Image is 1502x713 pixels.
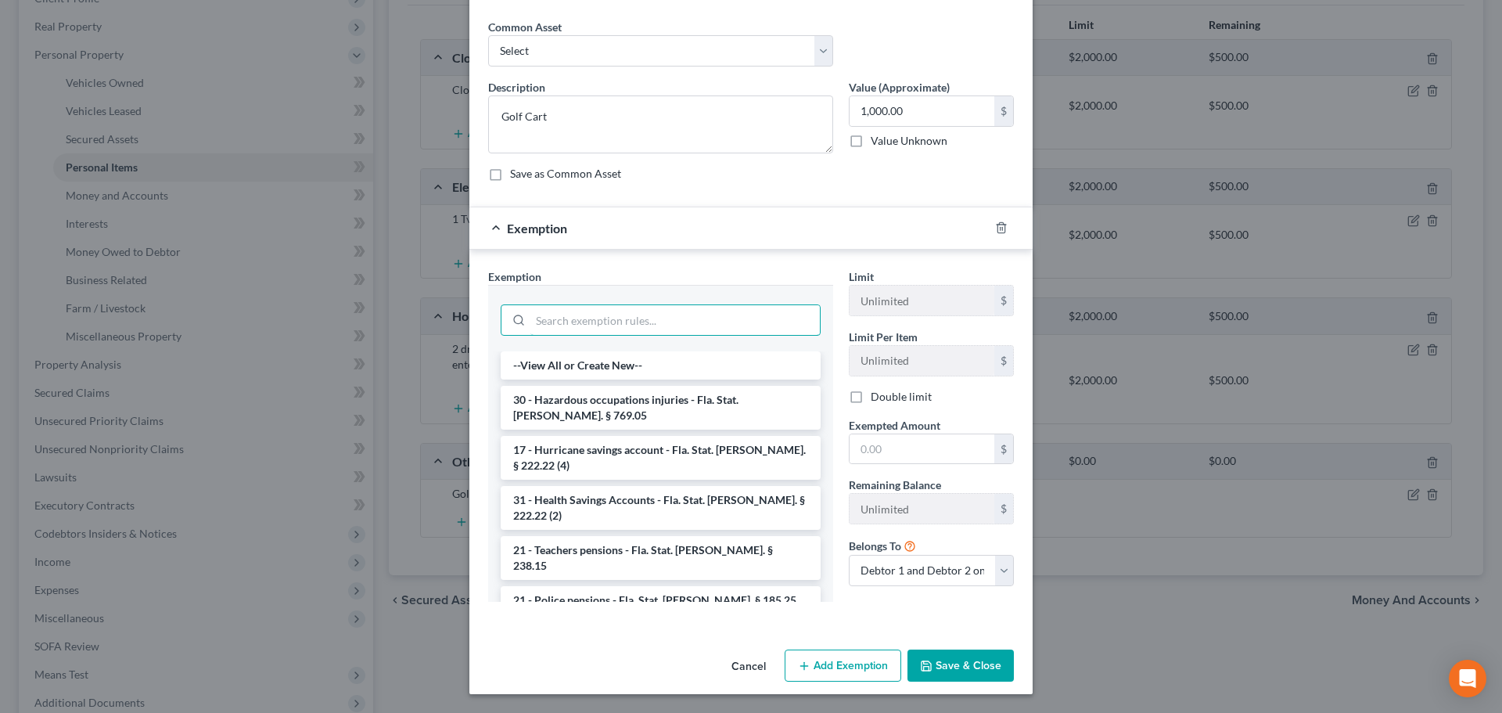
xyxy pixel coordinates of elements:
[488,270,541,283] span: Exemption
[488,19,562,35] label: Common Asset
[871,389,932,405] label: Double limit
[501,351,821,380] li: --View All or Create New--
[850,286,994,315] input: --
[510,166,621,182] label: Save as Common Asset
[507,221,567,236] span: Exemption
[849,539,901,553] span: Belongs To
[501,586,821,614] li: 21 - Police pensions - Fla. Stat. [PERSON_NAME]. § 185.25
[994,494,1013,524] div: $
[907,650,1014,682] button: Save & Close
[850,346,994,376] input: --
[994,434,1013,464] div: $
[785,650,901,682] button: Add Exemption
[849,79,950,95] label: Value (Approximate)
[719,651,778,682] button: Cancel
[871,133,947,149] label: Value Unknown
[488,81,545,94] span: Description
[501,386,821,430] li: 30 - Hazardous occupations injuries - Fla. Stat. [PERSON_NAME]. § 769.05
[994,96,1013,126] div: $
[501,536,821,580] li: 21 - Teachers pensions - Fla. Stat. [PERSON_NAME]. § 238.15
[849,477,941,493] label: Remaining Balance
[849,419,940,432] span: Exempted Amount
[501,436,821,480] li: 17 - Hurricane savings account - Fla. Stat. [PERSON_NAME]. § 222.22 (4)
[501,486,821,530] li: 31 - Health Savings Accounts - Fla. Stat. [PERSON_NAME]. § 222.22 (2)
[850,434,994,464] input: 0.00
[850,494,994,524] input: --
[1449,660,1486,697] div: Open Intercom Messenger
[849,270,874,283] span: Limit
[849,329,918,345] label: Limit Per Item
[994,286,1013,315] div: $
[994,346,1013,376] div: $
[850,96,994,126] input: 0.00
[530,305,820,335] input: Search exemption rules...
